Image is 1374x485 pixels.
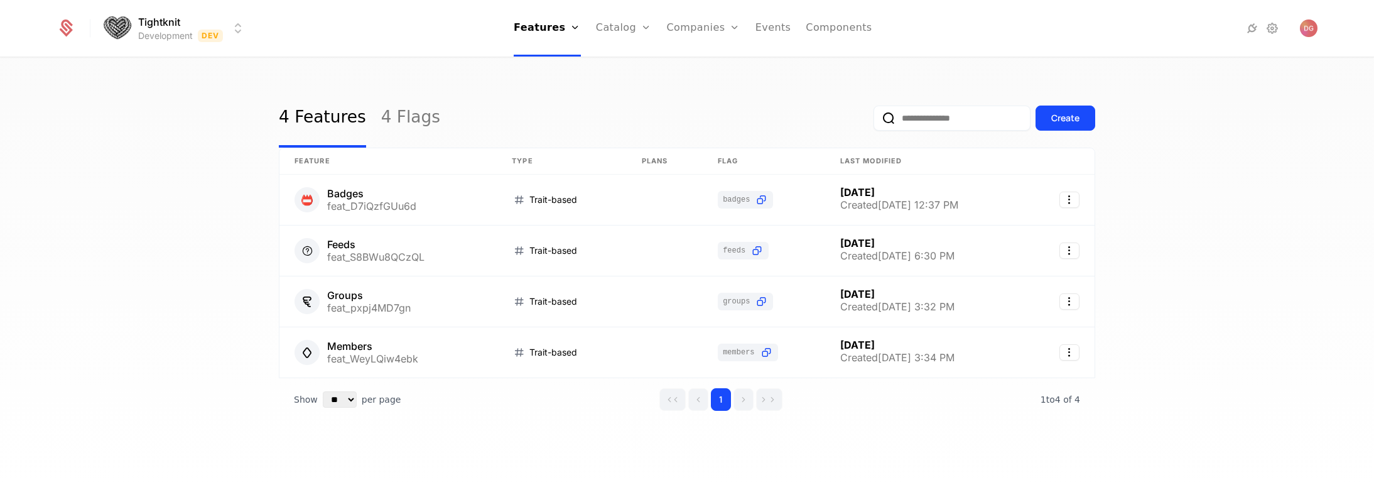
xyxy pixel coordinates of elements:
button: Go to previous page [688,388,708,411]
th: Plans [627,148,703,175]
button: Select action [1059,242,1079,259]
a: Settings [1265,21,1280,36]
button: Select environment [105,14,246,42]
button: Go to first page [659,388,686,411]
div: Development [138,30,193,42]
a: Integrations [1245,21,1260,36]
span: 4 [1041,395,1080,405]
span: per page [362,393,401,406]
th: Type [497,148,626,175]
th: Last Modified [825,148,1026,175]
button: Select action [1059,344,1079,361]
span: Show [294,393,318,406]
div: Page navigation [659,388,782,411]
button: Create [1036,106,1095,131]
th: Feature [279,148,497,175]
img: Danny Gomes [1300,19,1317,37]
button: Go to next page [733,388,754,411]
button: Select action [1059,293,1079,310]
span: Dev [198,30,224,42]
a: 4 Features [279,89,366,148]
div: Table pagination [279,378,1095,421]
button: Go to page 1 [711,388,731,411]
span: Tightknit [138,14,180,30]
a: 4 Flags [381,89,440,148]
th: Flag [703,148,825,175]
span: 1 to 4 of [1041,395,1074,405]
select: Select page size [323,391,357,408]
img: Tightknit [102,13,132,44]
button: Go to last page [756,388,782,411]
div: Create [1051,112,1079,124]
button: Select action [1059,192,1079,208]
button: Open user button [1300,19,1317,37]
